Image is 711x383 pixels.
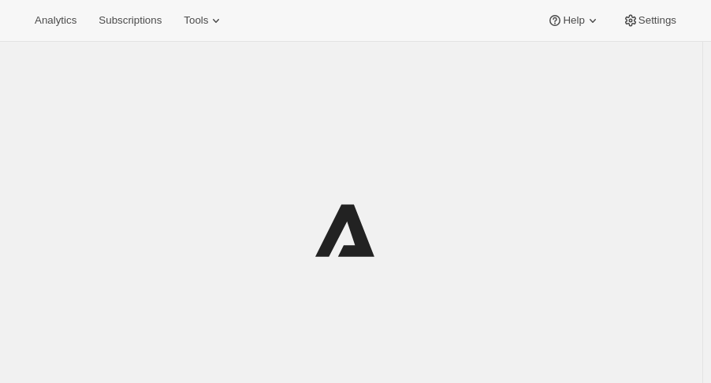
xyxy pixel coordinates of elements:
button: Subscriptions [89,9,171,32]
span: Analytics [35,14,76,27]
button: Help [538,9,609,32]
span: Subscriptions [99,14,162,27]
span: Settings [638,14,676,27]
span: Tools [184,14,208,27]
button: Tools [174,9,233,32]
button: Settings [613,9,686,32]
span: Help [563,14,584,27]
button: Analytics [25,9,86,32]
